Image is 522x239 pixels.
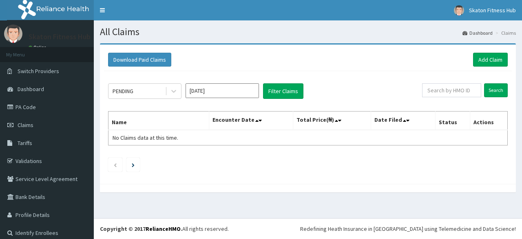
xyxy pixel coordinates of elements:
[263,83,303,99] button: Filter Claims
[18,121,33,129] span: Claims
[293,112,371,130] th: Total Price(₦)
[422,83,481,97] input: Search by HMO ID
[371,112,435,130] th: Date Filed
[100,225,182,232] strong: Copyright © 2017 .
[435,112,470,130] th: Status
[470,112,507,130] th: Actions
[29,45,48,50] a: Online
[113,134,178,141] span: No Claims data at this time.
[113,87,133,95] div: PENDING
[108,53,171,67] button: Download Paid Claims
[473,53,508,67] a: Add Claim
[186,83,259,98] input: Select Month and Year
[462,29,493,36] a: Dashboard
[469,7,516,14] span: Skaton Fitness Hub
[209,112,293,130] th: Encounter Date
[113,161,117,168] a: Previous page
[18,139,32,147] span: Tariffs
[94,218,522,239] footer: All rights reserved.
[146,225,181,232] a: RelianceHMO
[484,83,508,97] input: Search
[108,112,209,130] th: Name
[100,27,516,37] h1: All Claims
[29,33,91,40] p: Skaton Fitness Hub
[454,5,464,16] img: User Image
[300,225,516,233] div: Redefining Heath Insurance in [GEOGRAPHIC_DATA] using Telemedicine and Data Science!
[132,161,135,168] a: Next page
[18,85,44,93] span: Dashboard
[4,25,22,43] img: User Image
[18,67,59,75] span: Switch Providers
[493,29,516,36] li: Claims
